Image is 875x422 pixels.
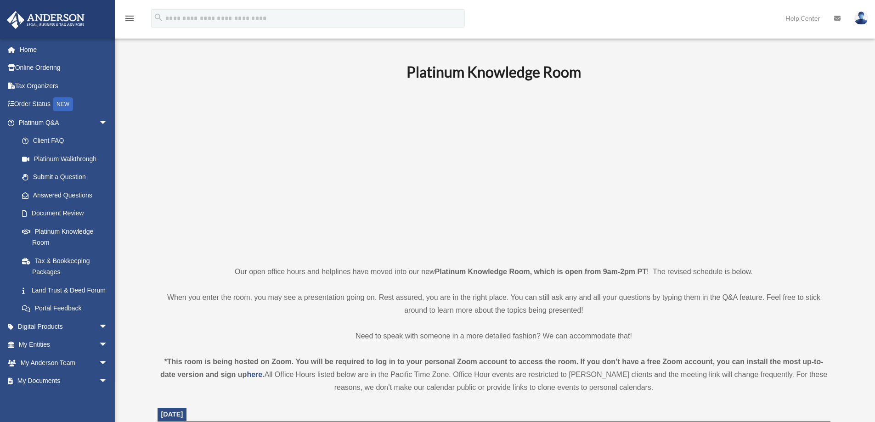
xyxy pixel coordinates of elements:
[13,150,122,168] a: Platinum Walkthrough
[6,336,122,354] a: My Entitiesarrow_drop_down
[99,354,117,372] span: arrow_drop_down
[99,390,117,409] span: arrow_drop_down
[99,113,117,132] span: arrow_drop_down
[6,354,122,372] a: My Anderson Teamarrow_drop_down
[4,11,87,29] img: Anderson Advisors Platinum Portal
[6,372,122,390] a: My Documentsarrow_drop_down
[13,281,122,299] a: Land Trust & Deed Forum
[99,372,117,391] span: arrow_drop_down
[6,113,122,132] a: Platinum Q&Aarrow_drop_down
[6,59,122,77] a: Online Ordering
[13,299,122,318] a: Portal Feedback
[158,330,830,343] p: Need to speak with someone in a more detailed fashion? We can accommodate that!
[854,11,868,25] img: User Pic
[13,168,122,186] a: Submit a Question
[160,358,824,378] strong: *This room is being hosted on Zoom. You will be required to log in to your personal Zoom account ...
[124,13,135,24] i: menu
[6,77,122,95] a: Tax Organizers
[6,317,122,336] a: Digital Productsarrow_drop_down
[53,97,73,111] div: NEW
[13,252,122,281] a: Tax & Bookkeeping Packages
[13,132,122,150] a: Client FAQ
[262,371,264,378] strong: .
[6,40,122,59] a: Home
[13,222,117,252] a: Platinum Knowledge Room
[13,186,122,204] a: Answered Questions
[356,93,632,248] iframe: 231110_Toby_KnowledgeRoom
[158,355,830,394] div: All Office Hours listed below are in the Pacific Time Zone. Office Hour events are restricted to ...
[158,291,830,317] p: When you enter the room, you may see a presentation going on. Rest assured, you are in the right ...
[153,12,164,23] i: search
[6,95,122,114] a: Order StatusNEW
[158,265,830,278] p: Our open office hours and helplines have moved into our new ! The revised schedule is below.
[406,63,581,81] b: Platinum Knowledge Room
[13,204,122,223] a: Document Review
[247,371,262,378] a: here
[435,268,647,276] strong: Platinum Knowledge Room, which is open from 9am-2pm PT
[99,317,117,336] span: arrow_drop_down
[6,390,122,408] a: Online Learningarrow_drop_down
[124,16,135,24] a: menu
[161,411,183,418] span: [DATE]
[99,336,117,354] span: arrow_drop_down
